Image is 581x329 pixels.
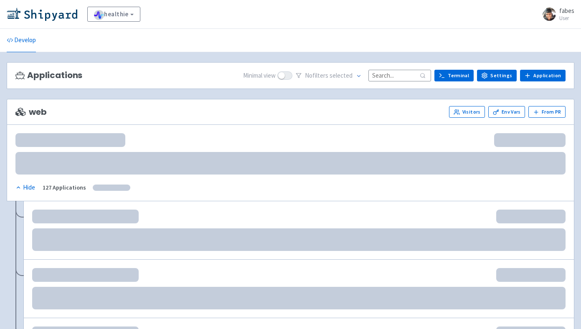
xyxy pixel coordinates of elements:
div: 127 Applications [43,183,86,192]
span: selected [330,71,353,79]
h3: Applications [15,71,82,80]
a: healthie [87,7,140,22]
img: Shipyard logo [7,8,77,21]
span: web [15,107,46,117]
span: Minimal view [243,71,276,81]
div: Hide [15,183,35,192]
a: Application [520,70,566,81]
a: fabes User [538,8,574,21]
button: Hide [15,183,36,192]
span: No filter s [305,71,353,81]
span: fabes [559,7,574,15]
a: Settings [477,70,517,81]
input: Search... [368,70,431,81]
a: Visitors [449,106,485,118]
a: Terminal [434,70,474,81]
button: From PR [528,106,566,118]
a: Develop [7,29,36,52]
small: User [559,15,574,21]
a: Env Vars [488,106,525,118]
